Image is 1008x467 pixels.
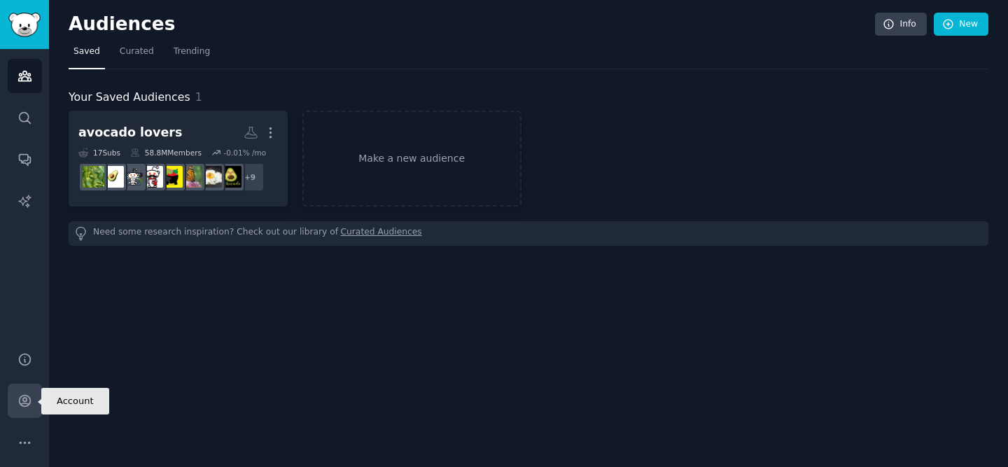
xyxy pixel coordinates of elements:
[141,166,163,188] img: tonightsdinner
[69,89,190,106] span: Your Saved Audiences
[220,166,241,188] img: avocadosgonewild
[302,111,521,207] a: Make a new audience
[83,166,104,188] img: avocado
[69,41,105,69] a: Saved
[73,46,100,58] span: Saved
[341,226,422,241] a: Curated Audiences
[934,13,988,36] a: New
[161,166,183,188] img: SalsaSnobs
[223,148,266,158] div: -0.01 % /mo
[69,221,988,246] div: Need some research inspiration? Check out our library of
[78,124,182,141] div: avocado lovers
[181,166,202,188] img: gardening
[69,13,875,36] h2: Audiences
[120,46,154,58] span: Curated
[200,166,222,188] img: BreakfastFood
[8,13,41,37] img: GummySearch logo
[69,111,288,207] a: avocado lovers17Subs58.8MMembers-0.01% /mo+9avocadosgonewildBreakfastFoodgardeningSalsaSnobstonig...
[875,13,927,36] a: Info
[169,41,215,69] a: Trending
[195,90,202,104] span: 1
[174,46,210,58] span: Trending
[78,148,120,158] div: 17 Sub s
[130,148,202,158] div: 58.8M Members
[235,162,265,192] div: + 9
[115,41,159,69] a: Curated
[102,166,124,188] img: avocados
[122,166,143,188] img: keto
